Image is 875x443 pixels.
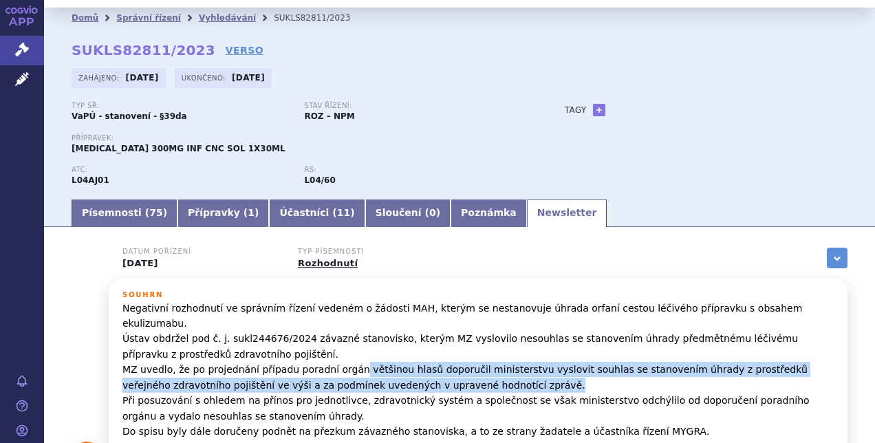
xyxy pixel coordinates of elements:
[72,144,285,153] span: [MEDICAL_DATA] 300MG INF CNC SOL 1X30ML
[451,199,527,227] a: Poznámka
[122,248,281,256] h3: Datum pořízení
[429,207,436,218] span: 0
[232,73,265,83] strong: [DATE]
[565,102,587,118] h3: Tagy
[304,102,523,110] p: Stav řízení:
[298,258,358,268] a: Rozhodnutí
[72,13,98,23] a: Domů
[226,43,263,57] a: VERSO
[593,104,605,116] a: +
[304,166,523,174] p: RS:
[827,248,847,268] a: zobrazit vše
[177,199,269,227] a: Přípravky (1)
[269,199,365,227] a: Účastníci (11)
[274,8,368,28] li: SUKLS82811/2023
[122,258,281,269] p: [DATE]
[72,111,187,121] strong: VaPÚ - stanovení - §39da
[72,42,215,58] strong: SUKLS82811/2023
[182,72,228,83] span: Ukončeno:
[72,199,177,227] a: Písemnosti (75)
[72,166,290,174] p: ATC:
[122,291,834,299] h3: Souhrn
[527,199,607,227] a: Newsletter
[72,175,109,185] strong: EKULIZUMAB
[199,13,256,23] a: Vyhledávání
[298,248,456,256] h3: Typ písemnosti
[116,13,181,23] a: Správní řízení
[126,73,159,83] strong: [DATE]
[72,134,537,142] p: Přípravek:
[365,199,451,227] a: Sloučení (0)
[304,175,335,185] strong: ekulizumab
[149,207,162,218] span: 75
[78,72,122,83] span: Zahájeno:
[337,207,350,218] span: 11
[304,111,354,121] strong: ROZ – NPM
[122,301,834,440] p: Negativní rozhodnutí ve správním řízení vedeném o žádosti MAH, kterým se nestanovuje úhrada orfan...
[72,102,290,110] p: Typ SŘ:
[248,207,255,218] span: 1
